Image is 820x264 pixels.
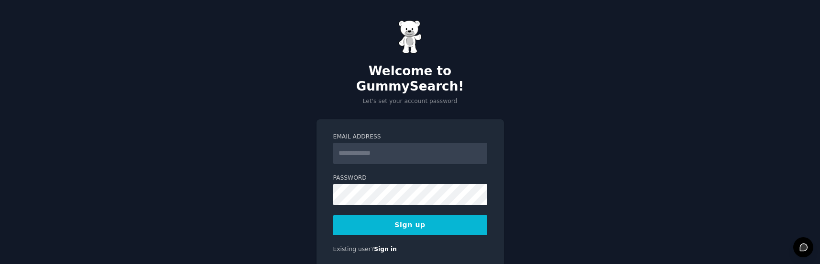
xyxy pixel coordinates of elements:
img: Gummy Bear [398,20,422,54]
a: Sign in [374,246,397,253]
label: Password [333,174,487,183]
p: Let's set your account password [317,97,504,106]
span: Existing user? [333,246,374,253]
label: Email Address [333,133,487,141]
button: Sign up [333,215,487,235]
h2: Welcome to GummySearch! [317,64,504,94]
